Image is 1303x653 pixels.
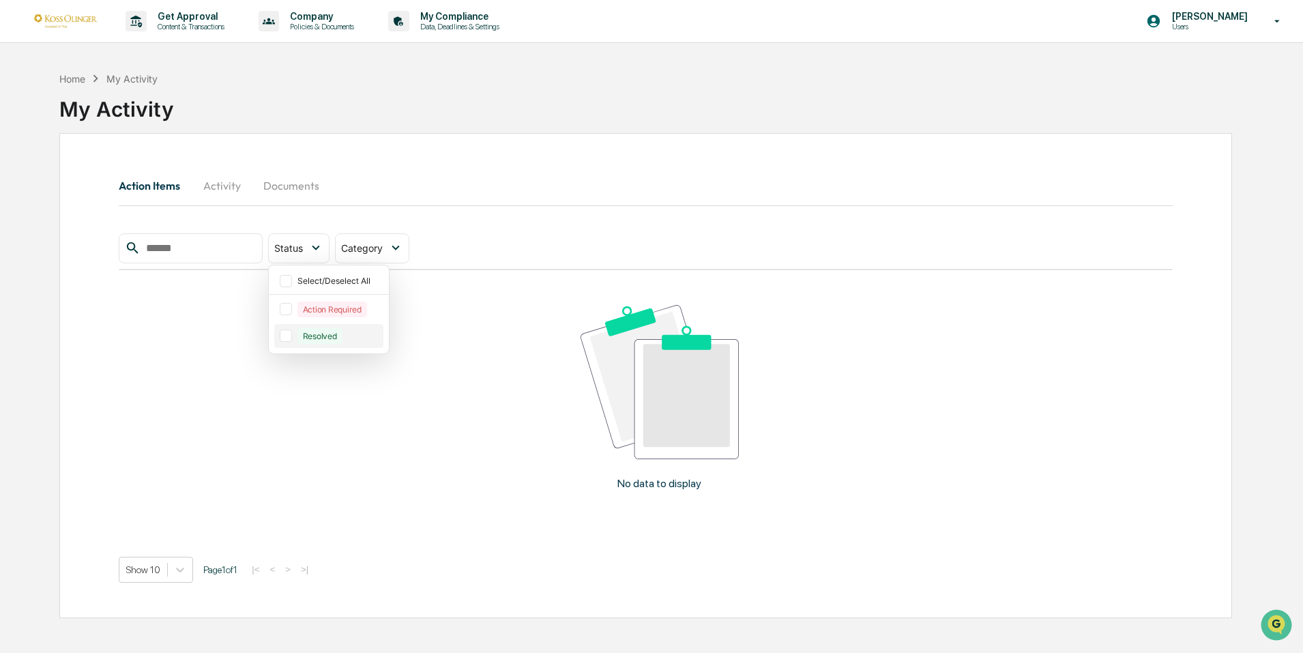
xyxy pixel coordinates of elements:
div: We're available if you need us! [46,118,173,129]
p: Data, Deadlines & Settings [409,22,506,31]
span: Pylon [136,231,165,242]
span: Data Lookup [27,198,86,212]
button: Activity [191,169,252,202]
a: Powered byPylon [96,231,165,242]
div: Home [59,73,85,85]
span: Preclearance [27,172,88,186]
button: |< [248,564,263,575]
p: Get Approval [147,11,231,22]
span: Category [341,242,383,254]
p: Company [279,11,361,22]
div: 🔎 [14,199,25,210]
button: < [265,564,279,575]
a: 🔎Data Lookup [8,192,91,217]
a: 🗄️Attestations [93,166,175,191]
button: > [281,564,295,575]
p: My Compliance [409,11,506,22]
p: How can we help? [14,29,248,50]
div: 🗄️ [99,173,110,184]
div: My Activity [59,86,174,121]
span: Page 1 of 1 [203,564,237,575]
p: [PERSON_NAME] [1161,11,1255,22]
span: Attestations [113,172,169,186]
button: Action Items [119,169,191,202]
div: My Activity [106,73,158,85]
div: Resolved [297,328,342,344]
div: secondary tabs example [119,169,1173,202]
p: Content & Transactions [147,22,231,31]
img: No data [581,305,739,459]
p: No data to display [617,477,701,490]
iframe: Open customer support [1259,608,1296,645]
div: 🖐️ [14,173,25,184]
div: Start new chat [46,104,224,118]
div: Select/Deselect All [297,276,381,286]
button: Start new chat [232,108,248,125]
a: 🖐️Preclearance [8,166,93,191]
img: logo [33,14,98,27]
p: Users [1161,22,1255,31]
p: Policies & Documents [279,22,361,31]
img: 1746055101610-c473b297-6a78-478c-a979-82029cc54cd1 [14,104,38,129]
div: Action Required [297,302,367,317]
button: >| [297,564,312,575]
button: Documents [252,169,330,202]
span: Status [274,242,303,254]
